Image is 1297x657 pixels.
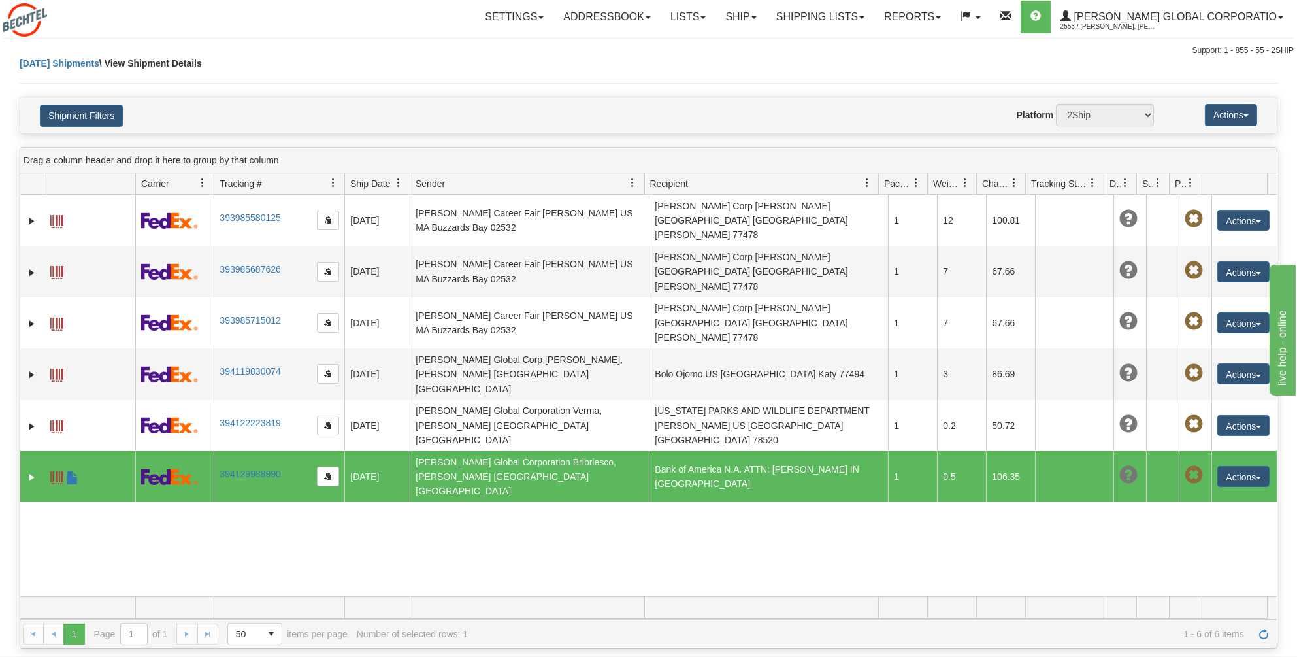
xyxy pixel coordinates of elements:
[50,465,63,486] a: Label
[649,297,888,348] td: [PERSON_NAME] Corp [PERSON_NAME] [GEOGRAPHIC_DATA] [GEOGRAPHIC_DATA] [PERSON_NAME] 77478
[1119,312,1138,331] span: Unknown
[1119,210,1138,228] span: Unknown
[1119,261,1138,280] span: Unknown
[986,246,1035,297] td: 67.66
[220,315,280,326] a: 393985715012
[25,471,39,484] a: Expand
[649,451,888,502] td: Bank of America N.A. ATTN: [PERSON_NAME] IN [GEOGRAPHIC_DATA]
[661,1,715,33] a: Lists
[905,172,927,194] a: Packages filter column settings
[220,366,280,377] a: 394119830074
[888,246,937,297] td: 1
[888,195,937,246] td: 1
[227,623,282,645] span: Page sizes drop down
[416,177,445,190] span: Sender
[649,348,888,399] td: Bolo Ojomo US [GEOGRAPHIC_DATA] Katy 77494
[141,263,198,280] img: 2 - FedEx Express®
[317,211,339,230] button: Copy to clipboard
[191,172,214,194] a: Carrier filter column settings
[410,246,649,297] td: [PERSON_NAME] Career Fair [PERSON_NAME] US MA Buzzards Bay 02532
[1175,177,1186,190] span: Pickup Status
[1217,415,1270,436] button: Actions
[141,469,198,485] img: 2 - FedEx
[25,317,39,330] a: Expand
[1119,466,1138,484] span: Unknown
[477,629,1244,639] span: 1 - 6 of 6 items
[937,297,986,348] td: 7
[20,58,99,69] a: [DATE] Shipments
[982,177,1010,190] span: Charge
[1119,364,1138,382] span: Unknown
[220,469,280,479] a: 394129988990
[25,368,39,381] a: Expand
[66,465,79,486] a: Commercial Invoice
[3,45,1294,56] div: Support: 1 - 855 - 55 - 2SHIP
[357,629,468,639] div: Number of selected rows: 1
[475,1,553,33] a: Settings
[410,195,649,246] td: [PERSON_NAME] Career Fair [PERSON_NAME] US MA Buzzards Bay 02532
[344,195,410,246] td: [DATE]
[50,260,63,281] a: Label
[650,177,688,190] span: Recipient
[937,400,986,451] td: 0.2
[40,105,123,127] button: Shipment Filters
[986,195,1035,246] td: 100.81
[1071,11,1277,22] span: [PERSON_NAME] Global Corporatio
[1185,466,1203,484] span: Pickup Not Assigned
[344,451,410,502] td: [DATE]
[317,262,339,282] button: Copy to clipboard
[1267,261,1296,395] iframe: chat widget
[50,363,63,384] a: Label
[1185,210,1203,228] span: Pickup Not Assigned
[25,266,39,279] a: Expand
[1185,312,1203,331] span: Pickup Not Assigned
[1003,172,1025,194] a: Charge filter column settings
[50,312,63,333] a: Label
[986,348,1035,399] td: 86.69
[141,314,198,331] img: 2 - FedEx Express®
[766,1,874,33] a: Shipping lists
[649,195,888,246] td: [PERSON_NAME] Corp [PERSON_NAME] [GEOGRAPHIC_DATA] [GEOGRAPHIC_DATA] [PERSON_NAME] 77478
[884,177,911,190] span: Packages
[3,3,47,37] img: logo2553.jpg
[387,172,410,194] a: Ship Date filter column settings
[1109,177,1121,190] span: Delivery Status
[1017,109,1054,122] label: Platform
[344,348,410,399] td: [DATE]
[410,451,649,502] td: [PERSON_NAME] Global Corporation Bribriesco, [PERSON_NAME] [GEOGRAPHIC_DATA] [GEOGRAPHIC_DATA]
[50,414,63,435] a: Label
[1179,172,1202,194] a: Pickup Status filter column settings
[1253,624,1274,645] a: Refresh
[888,297,937,348] td: 1
[99,58,202,69] span: \ View Shipment Details
[141,417,198,433] img: 2 - FedEx
[888,400,937,451] td: 1
[220,418,280,428] a: 394122223819
[20,148,1277,173] div: grid grouping header
[410,297,649,348] td: [PERSON_NAME] Career Fair [PERSON_NAME] US MA Buzzards Bay 02532
[344,297,410,348] td: [DATE]
[94,623,168,645] span: Page of 1
[1031,177,1088,190] span: Tracking Status
[322,172,344,194] a: Tracking # filter column settings
[317,467,339,486] button: Copy to clipboard
[236,628,253,641] span: 50
[986,297,1035,348] td: 67.66
[856,172,878,194] a: Recipient filter column settings
[410,400,649,451] td: [PERSON_NAME] Global Corporation Verma, [PERSON_NAME] [GEOGRAPHIC_DATA] [GEOGRAPHIC_DATA]
[1217,210,1270,231] button: Actions
[261,624,282,645] span: select
[937,348,986,399] td: 3
[954,172,976,194] a: Weight filter column settings
[874,1,951,33] a: Reports
[649,246,888,297] td: [PERSON_NAME] Corp [PERSON_NAME] [GEOGRAPHIC_DATA] [GEOGRAPHIC_DATA] [PERSON_NAME] 77478
[25,214,39,227] a: Expand
[25,420,39,433] a: Expand
[1217,363,1270,384] button: Actions
[1081,172,1104,194] a: Tracking Status filter column settings
[344,400,410,451] td: [DATE]
[1185,364,1203,382] span: Pickup Not Assigned
[553,1,661,33] a: Addressbook
[410,348,649,399] td: [PERSON_NAME] Global Corp [PERSON_NAME], [PERSON_NAME] [GEOGRAPHIC_DATA] [GEOGRAPHIC_DATA]
[888,348,937,399] td: 1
